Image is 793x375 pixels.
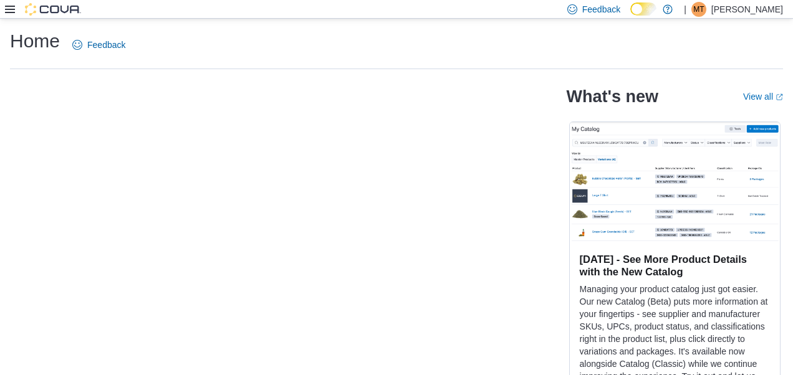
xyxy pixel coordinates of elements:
[693,2,704,17] span: MT
[67,32,130,57] a: Feedback
[582,3,620,16] span: Feedback
[743,92,783,102] a: View allExternal link
[567,87,658,107] h2: What's new
[87,39,125,51] span: Feedback
[25,3,81,16] img: Cova
[711,2,783,17] p: [PERSON_NAME]
[630,2,656,16] input: Dark Mode
[691,2,706,17] div: Michaela Tchorek
[10,29,60,54] h1: Home
[684,2,686,17] p: |
[776,93,783,101] svg: External link
[580,253,770,278] h3: [DATE] - See More Product Details with the New Catalog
